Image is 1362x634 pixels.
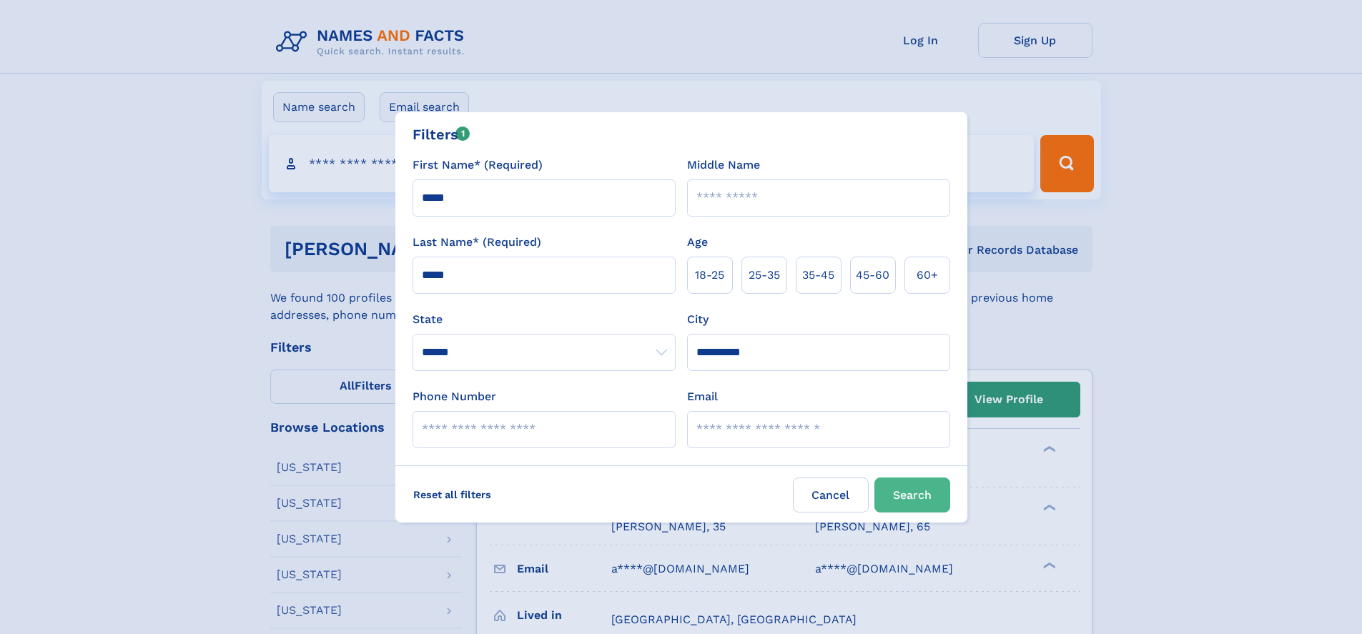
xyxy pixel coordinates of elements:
[749,267,780,284] span: 25‑35
[413,234,541,251] label: Last Name* (Required)
[413,388,496,405] label: Phone Number
[917,267,938,284] span: 60+
[413,124,470,145] div: Filters
[856,267,889,284] span: 45‑60
[404,477,500,512] label: Reset all filters
[413,157,543,174] label: First Name* (Required)
[687,311,709,328] label: City
[687,157,760,174] label: Middle Name
[874,477,950,512] button: Search
[793,477,869,512] label: Cancel
[695,267,724,284] span: 18‑25
[802,267,834,284] span: 35‑45
[687,234,708,251] label: Age
[413,311,676,328] label: State
[687,388,718,405] label: Email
